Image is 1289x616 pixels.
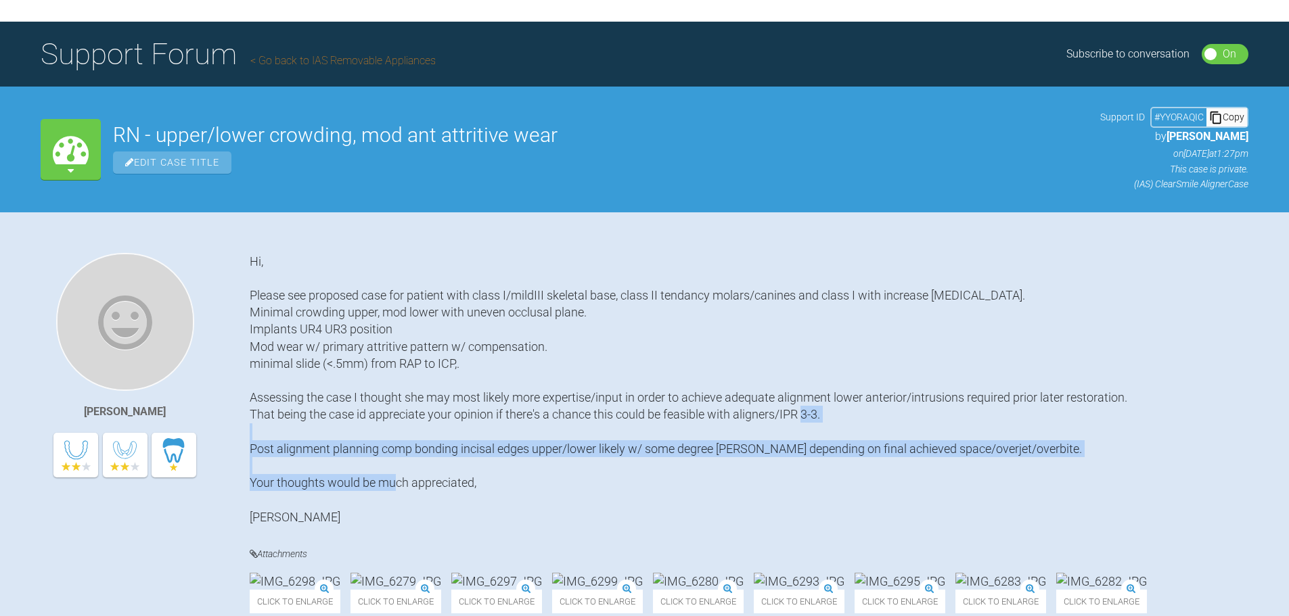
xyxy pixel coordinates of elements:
span: Click to enlarge [451,590,542,613]
span: Click to enlarge [855,590,945,613]
img: IMG_6297.JPG [451,573,542,590]
div: Subscribe to conversation [1066,45,1190,63]
img: IMG_6283.JPG [955,573,1046,590]
span: [PERSON_NAME] [1167,130,1248,143]
span: Edit Case Title [113,151,231,174]
h2: RN - upper/lower crowding, mod ant attritive wear [113,125,1088,145]
span: Click to enlarge [955,590,1046,613]
img: IMG_6298.JPG [250,573,340,590]
img: IMG_6299.JPG [552,573,643,590]
span: Click to enlarge [1056,590,1147,613]
span: Click to enlarge [653,590,744,613]
span: Click to enlarge [754,590,844,613]
p: This case is private. [1100,162,1248,176]
span: Click to enlarge [250,590,340,613]
h1: Support Forum [41,30,436,78]
p: (IAS) ClearSmile Aligner Case [1100,176,1248,191]
div: Hi, Please see proposed case for patient with class I/mildIII skeletal base, class II tendancy mo... [250,253,1248,525]
a: Go back to IAS Removable Appliances [250,54,436,67]
span: Click to enlarge [552,590,643,613]
h4: Attachments [250,546,1248,563]
div: On [1223,45,1236,63]
span: Support ID [1100,110,1145,124]
p: by [1100,128,1248,145]
img: IMG_6293.JPG [754,573,844,590]
img: Simon Hobson [56,253,194,391]
img: IMG_6295.JPG [855,573,945,590]
div: [PERSON_NAME] [84,403,166,421]
div: # YYORAQIC [1152,110,1206,124]
span: Click to enlarge [350,590,441,613]
img: IMG_6280.JPG [653,573,744,590]
img: IMG_6282.JPG [1056,573,1147,590]
p: on [DATE] at 1:27pm [1100,146,1248,161]
div: Copy [1206,108,1247,126]
img: IMG_6279.JPG [350,573,441,590]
